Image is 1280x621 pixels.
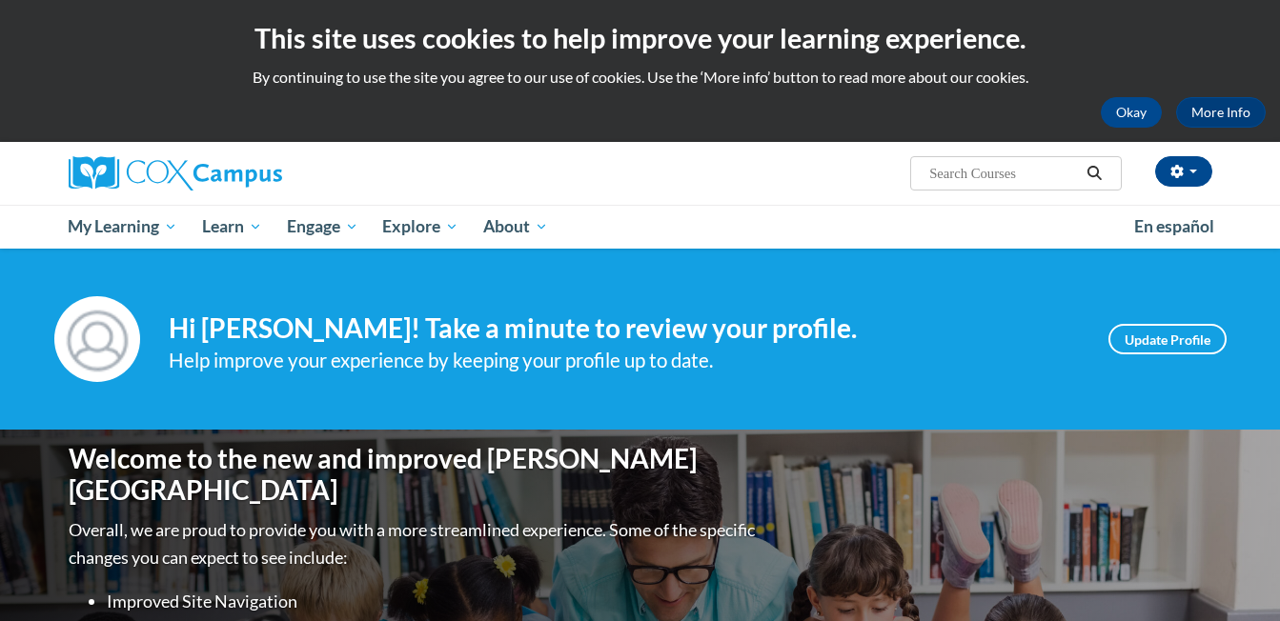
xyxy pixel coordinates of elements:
span: My Learning [68,215,177,238]
a: My Learning [56,205,191,249]
a: Cox Campus [69,156,431,190]
a: Update Profile [1108,324,1227,354]
span: En español [1134,216,1214,236]
div: Help improve your experience by keeping your profile up to date. [169,345,1080,376]
a: About [471,205,560,249]
img: Profile Image [54,296,140,382]
span: Engage [287,215,358,238]
span: About [483,215,548,238]
h1: Welcome to the new and improved [PERSON_NAME][GEOGRAPHIC_DATA] [69,443,760,507]
a: Learn [190,205,274,249]
li: Improved Site Navigation [107,588,760,615]
button: Account Settings [1155,156,1212,187]
a: More Info [1176,97,1266,128]
button: Search [1080,162,1108,185]
h4: Hi [PERSON_NAME]! Take a minute to review your profile. [169,312,1080,345]
div: Main menu [40,205,1241,249]
h2: This site uses cookies to help improve your learning experience. [14,19,1266,57]
button: Okay [1101,97,1162,128]
span: Learn [202,215,262,238]
img: Cox Campus [69,156,282,190]
a: Explore [370,205,471,249]
p: Overall, we are proud to provide you with a more streamlined experience. Some of the specific cha... [69,516,760,571]
a: Engage [274,205,371,249]
span: Explore [382,215,458,238]
p: By continuing to use the site you agree to our use of cookies. Use the ‘More info’ button to read... [14,67,1266,88]
a: En español [1122,207,1227,247]
input: Search Courses [927,162,1080,185]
